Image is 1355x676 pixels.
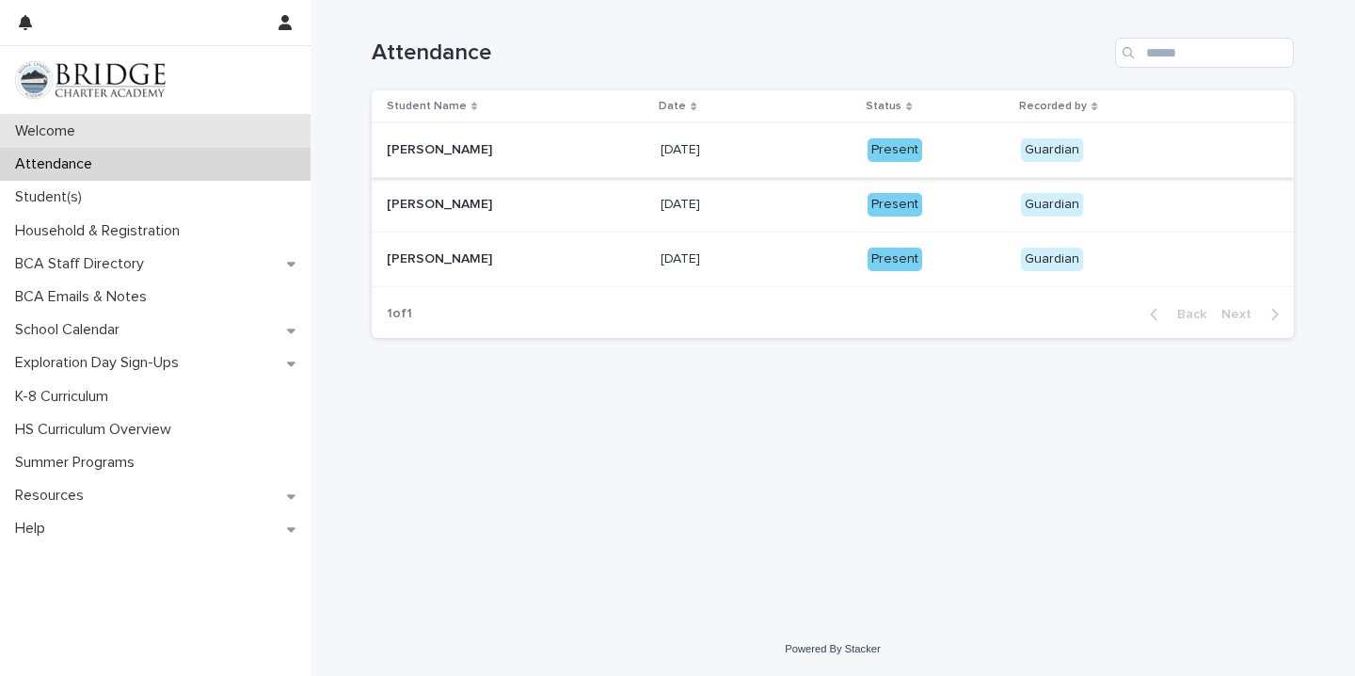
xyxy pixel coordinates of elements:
[8,155,107,173] p: Attendance
[8,354,194,372] p: Exploration Day Sign-Ups
[8,421,186,439] p: HS Curriculum Overview
[8,388,123,406] p: K-8 Curriculum
[8,188,97,206] p: Student(s)
[8,288,162,306] p: BCA Emails & Notes
[8,520,60,538] p: Help
[8,255,159,273] p: BCA Staff Directory
[1115,38,1294,68] input: Search
[8,222,195,240] p: Household & Registration
[372,40,1108,67] h1: Attendance
[8,321,135,339] p: School Calendar
[8,487,99,505] p: Resources
[8,122,90,140] p: Welcome
[8,454,150,472] p: Summer Programs
[15,61,166,99] img: V1C1m3IdTEidaUdm9Hs0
